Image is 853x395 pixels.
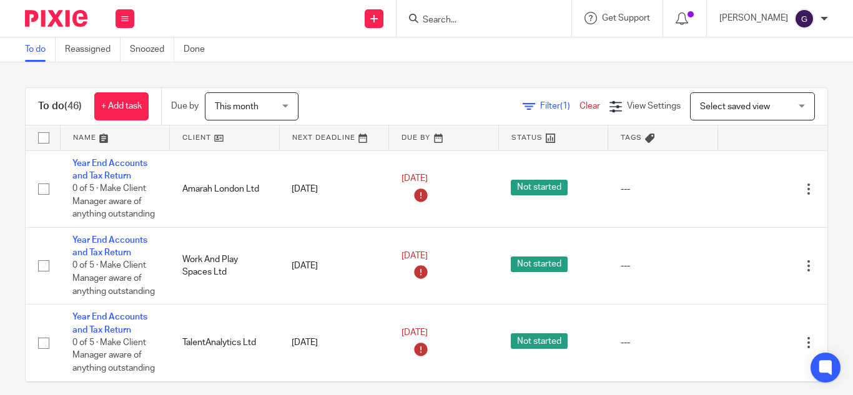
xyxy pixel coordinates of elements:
span: Not started [511,256,568,272]
span: (1) [560,102,570,110]
span: 0 of 5 · Make Client Manager aware of anything outstanding [72,261,155,296]
span: Select saved view [700,102,770,111]
span: This month [215,102,259,111]
a: Clear [579,102,600,110]
span: [DATE] [402,251,428,260]
img: svg%3E [794,9,814,29]
td: [DATE] [279,305,389,381]
td: Amarah London Ltd [170,150,280,227]
a: Year End Accounts and Tax Return [72,313,147,334]
img: Pixie [25,10,87,27]
span: Not started [511,180,568,195]
a: To do [25,37,56,62]
span: (46) [64,101,82,111]
div: --- [621,336,706,349]
span: Filter [540,102,579,110]
span: 0 of 5 · Make Client Manager aware of anything outstanding [72,184,155,218]
td: [DATE] [279,150,389,227]
span: Not started [511,333,568,349]
span: View Settings [627,102,681,110]
div: --- [621,183,706,195]
a: + Add task [94,92,149,120]
a: Reassigned [65,37,121,62]
td: Work And Play Spaces Ltd [170,227,280,304]
span: [DATE] [402,175,428,183]
div: --- [621,260,706,272]
h1: To do [38,100,82,113]
span: Tags [621,134,642,141]
a: Year End Accounts and Tax Return [72,159,147,180]
p: Due by [171,100,199,112]
td: TalentAnalytics Ltd [170,305,280,381]
a: Year End Accounts and Tax Return [72,236,147,257]
td: [DATE] [279,227,389,304]
span: 0 of 5 · Make Client Manager aware of anything outstanding [72,338,155,373]
span: [DATE] [402,328,428,337]
span: Get Support [602,14,650,22]
input: Search [422,15,534,26]
a: Snoozed [130,37,174,62]
p: [PERSON_NAME] [719,12,788,24]
a: Done [184,37,214,62]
